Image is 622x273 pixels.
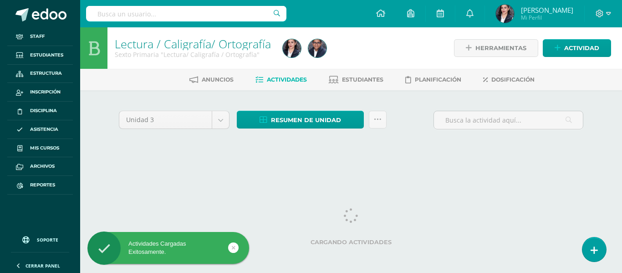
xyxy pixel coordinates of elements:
span: Mis cursos [30,144,59,152]
a: Unidad 3 [119,111,229,129]
span: Actividad [564,40,599,57]
img: b509b9abb35f45726e3a9d23e0f1d0ec.png [308,39,326,57]
span: [PERSON_NAME] [521,5,573,15]
span: Disciplina [30,107,57,114]
span: Dosificación [491,76,535,83]
span: Estudiantes [30,52,63,59]
span: Resumen de unidad [271,112,341,129]
a: Asistencia [7,120,73,139]
a: Estudiantes [329,72,383,87]
img: d50305e4fddf3b70d8743af4142b0d2e.png [283,39,301,57]
a: Estudiantes [7,46,73,65]
input: Busca la actividad aquí... [434,111,583,129]
h1: Lectura / Caligrafía/ Ortografía [115,37,272,50]
span: Asistencia [30,126,58,133]
input: Busca un usuario... [86,6,286,21]
span: Soporte [37,237,58,243]
span: Herramientas [475,40,526,57]
a: Estructura [7,65,73,83]
span: Staff [30,33,45,40]
span: Estructura [30,70,62,77]
span: Mi Perfil [521,14,573,21]
span: Unidad 3 [126,111,205,129]
a: Reportes [7,176,73,195]
a: Archivos [7,157,73,176]
label: Cargando actividades [119,239,583,246]
a: Disciplina [7,102,73,120]
span: Archivos [30,163,55,170]
a: Staff [7,27,73,46]
a: Actividades [255,72,307,87]
a: Lectura / Caligrafía/ Ortografía [115,36,271,52]
a: Resumen de unidad [237,111,364,129]
img: d50305e4fddf3b70d8743af4142b0d2e.png [496,5,514,23]
a: Planificación [405,72,461,87]
a: Herramientas [454,39,538,57]
a: Anuncios [189,72,234,87]
span: Actividades [267,76,307,83]
span: Anuncios [202,76,234,83]
div: Sexto Primaria 'Lectura/ Caligrafía / Ortografía' [115,50,272,59]
a: Soporte [11,227,69,250]
div: Actividades Cargadas Exitosamente. [87,240,249,256]
span: Planificación [415,76,461,83]
span: Estudiantes [342,76,383,83]
span: Inscripción [30,88,61,96]
span: Reportes [30,181,55,189]
a: Inscripción [7,83,73,102]
a: Dosificación [483,72,535,87]
a: Actividad [543,39,611,57]
a: Mis cursos [7,139,73,158]
span: Cerrar panel [25,263,60,269]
